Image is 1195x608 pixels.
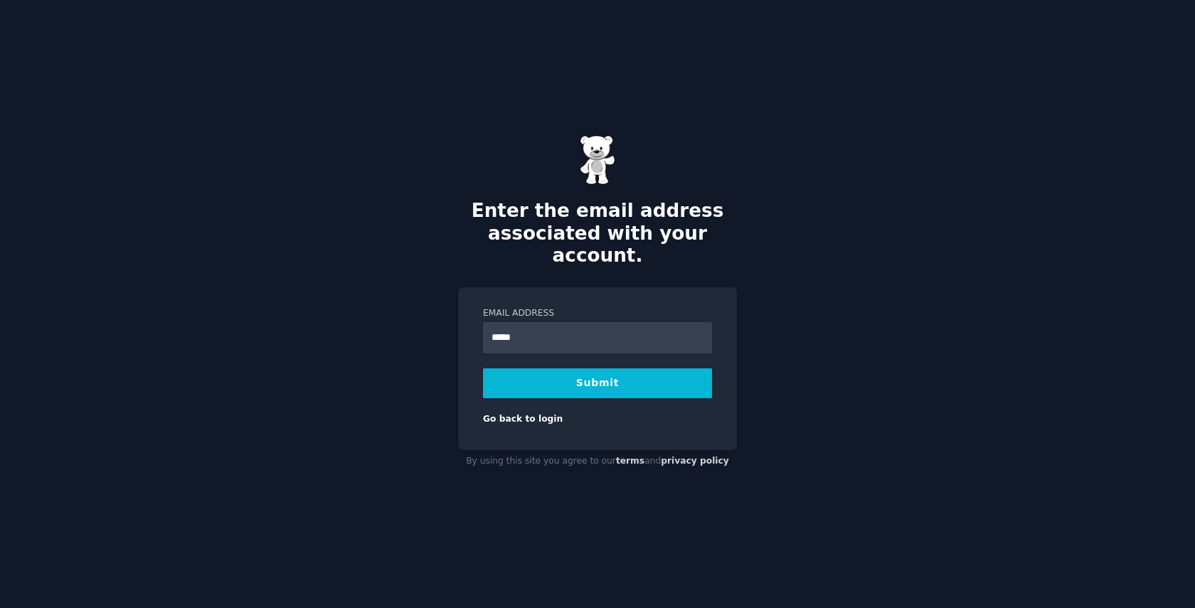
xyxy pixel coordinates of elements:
[483,414,563,424] a: Go back to login
[458,200,737,267] h2: Enter the email address associated with your account.
[483,307,712,320] label: Email Address
[616,456,644,466] a: terms
[661,456,729,466] a: privacy policy
[580,135,615,185] img: Gummy Bear
[458,450,737,473] div: By using this site you agree to our and
[483,368,712,398] button: Submit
